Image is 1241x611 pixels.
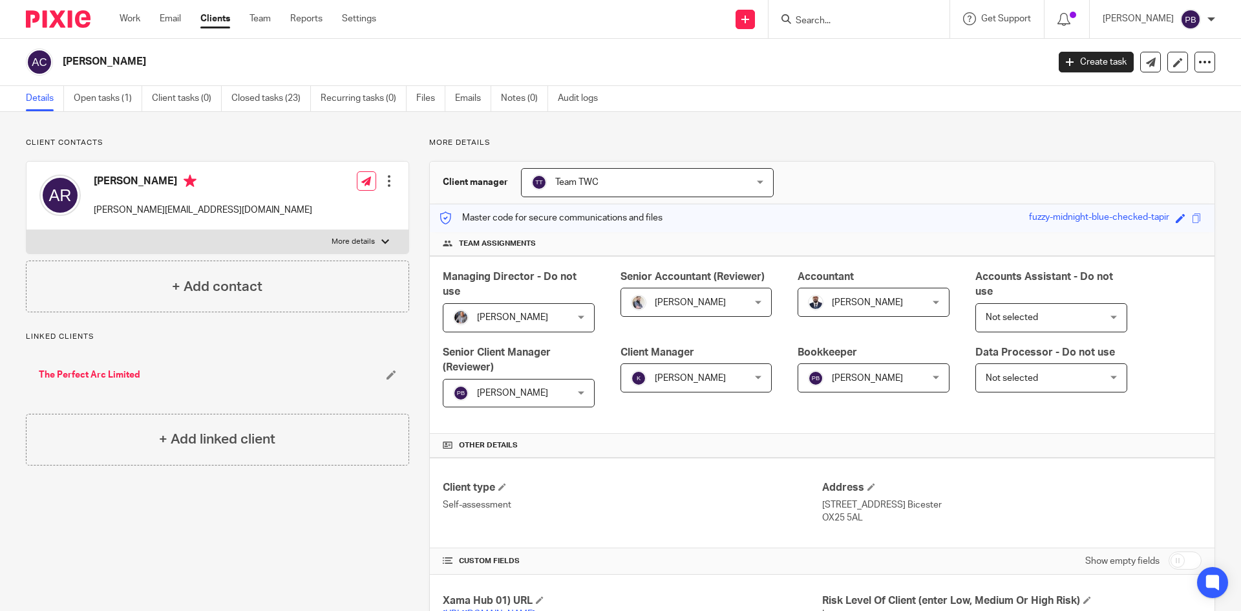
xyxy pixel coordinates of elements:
[1180,9,1201,30] img: svg%3E
[631,295,646,310] img: Pixie%2002.jpg
[443,481,822,495] h4: Client type
[794,16,911,27] input: Search
[453,310,469,325] img: -%20%20-%20studio@ingrained.co.uk%20for%20%20-20220223%20at%20101413%20-%201W1A2026.jpg
[655,374,726,383] span: [PERSON_NAME]
[555,178,599,187] span: Team TWC
[200,12,230,25] a: Clients
[94,204,312,217] p: [PERSON_NAME][EMAIL_ADDRESS][DOMAIN_NAME]
[1029,211,1169,226] div: fuzzy-midnight-blue-checked-tapir
[26,86,64,111] a: Details
[443,176,508,189] h3: Client manager
[342,12,376,25] a: Settings
[416,86,445,111] a: Files
[332,237,375,247] p: More details
[152,86,222,111] a: Client tasks (0)
[74,86,142,111] a: Open tasks (1)
[443,347,551,372] span: Senior Client Manager (Reviewer)
[1085,555,1160,568] label: Show empty fields
[808,295,823,310] img: WhatsApp%20Image%202022-05-18%20at%206.27.04%20PM.jpeg
[477,313,548,322] span: [PERSON_NAME]
[832,374,903,383] span: [PERSON_NAME]
[443,272,577,297] span: Managing Director - Do not use
[1103,12,1174,25] p: [PERSON_NAME]
[443,498,822,511] p: Self-assessment
[459,440,518,451] span: Other details
[620,272,765,282] span: Senior Accountant (Reviewer)
[249,12,271,25] a: Team
[231,86,311,111] a: Closed tasks (23)
[455,86,491,111] a: Emails
[981,14,1031,23] span: Get Support
[975,347,1115,358] span: Data Processor - Do not use
[558,86,608,111] a: Audit logs
[160,12,181,25] a: Email
[655,298,726,307] span: [PERSON_NAME]
[822,481,1202,495] h4: Address
[26,138,409,148] p: Client contacts
[443,594,822,608] h4: Xama Hub 01) URL
[501,86,548,111] a: Notes (0)
[63,55,844,69] h2: [PERSON_NAME]
[531,175,547,190] img: svg%3E
[429,138,1215,148] p: More details
[321,86,407,111] a: Recurring tasks (0)
[477,389,548,398] span: [PERSON_NAME]
[832,298,903,307] span: [PERSON_NAME]
[39,175,81,216] img: svg%3E
[822,594,1202,608] h4: Risk Level Of Client (enter Low, Medium Or High Risk)
[986,313,1038,322] span: Not selected
[120,12,140,25] a: Work
[94,175,312,191] h4: [PERSON_NAME]
[620,347,694,358] span: Client Manager
[986,374,1038,383] span: Not selected
[822,498,1202,511] p: [STREET_ADDRESS] Bicester
[26,10,90,28] img: Pixie
[26,332,409,342] p: Linked clients
[184,175,196,188] i: Primary
[459,239,536,249] span: Team assignments
[443,556,822,566] h4: CUSTOM FIELDS
[975,272,1113,297] span: Accounts Assistant - Do not use
[26,48,53,76] img: svg%3E
[290,12,323,25] a: Reports
[440,211,663,224] p: Master code for secure communications and files
[798,347,857,358] span: Bookkeeper
[798,272,854,282] span: Accountant
[631,370,646,386] img: svg%3E
[808,370,823,386] img: svg%3E
[822,511,1202,524] p: OX25 5AL
[172,277,262,297] h4: + Add contact
[159,429,275,449] h4: + Add linked client
[39,369,140,381] a: The Perfect Arc Limited
[453,385,469,401] img: svg%3E
[1059,52,1134,72] a: Create task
